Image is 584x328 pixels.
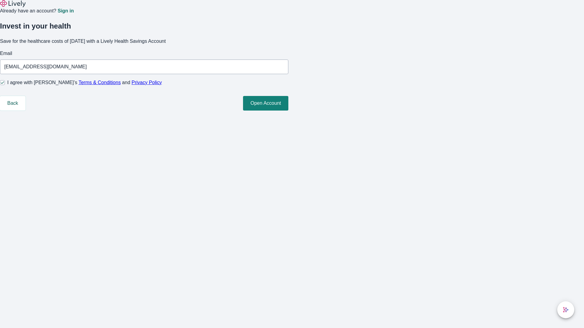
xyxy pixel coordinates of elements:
a: Privacy Policy [132,80,162,85]
svg: Lively AI Assistant [563,307,569,313]
button: chat [557,301,574,318]
button: Open Account [243,96,288,111]
a: Terms & Conditions [78,80,121,85]
a: Sign in [57,9,74,13]
span: I agree with [PERSON_NAME]’s and [7,79,162,86]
